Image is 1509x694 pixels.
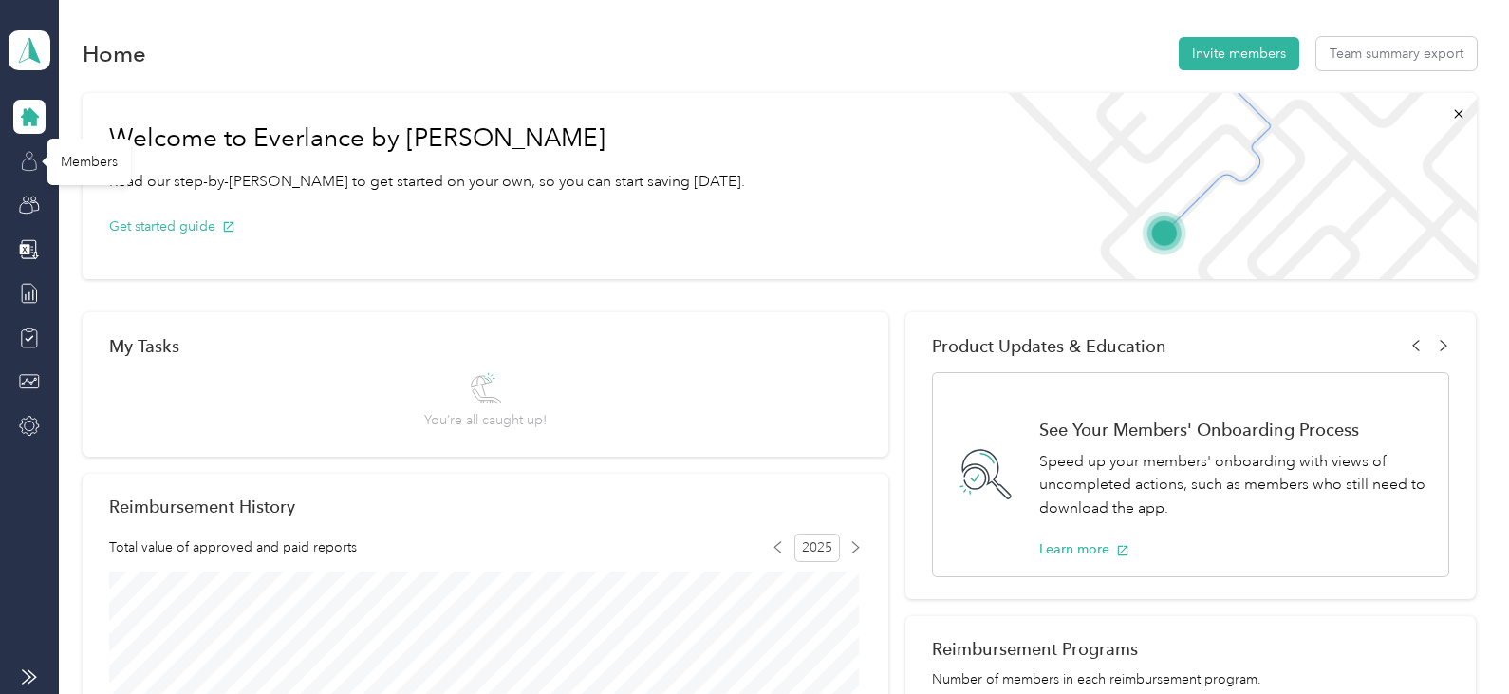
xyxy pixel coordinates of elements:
[794,534,840,562] span: 2025
[424,410,547,430] span: You’re all caught up!
[1039,450,1429,520] p: Speed up your members' onboarding with views of uncompleted actions, such as members who still ne...
[47,139,131,185] div: Members
[1039,420,1429,440] h1: See Your Members' Onboarding Process
[1179,37,1299,70] button: Invite members
[1039,539,1129,559] button: Learn more
[109,170,745,194] p: Read our step-by-[PERSON_NAME] to get started on your own, so you can start saving [DATE].
[109,497,295,516] h2: Reimbursement History
[1316,37,1477,70] button: Team summary export
[932,669,1450,689] p: Number of members in each reimbursement program.
[109,537,357,557] span: Total value of approved and paid reports
[1403,588,1509,694] iframe: Everlance-gr Chat Button Frame
[83,44,146,64] h1: Home
[109,216,235,236] button: Get started guide
[932,639,1450,659] h2: Reimbursement Programs
[932,336,1166,356] span: Product Updates & Education
[109,336,862,356] div: My Tasks
[989,93,1476,279] img: Welcome to everlance
[109,123,745,154] h1: Welcome to Everlance by [PERSON_NAME]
